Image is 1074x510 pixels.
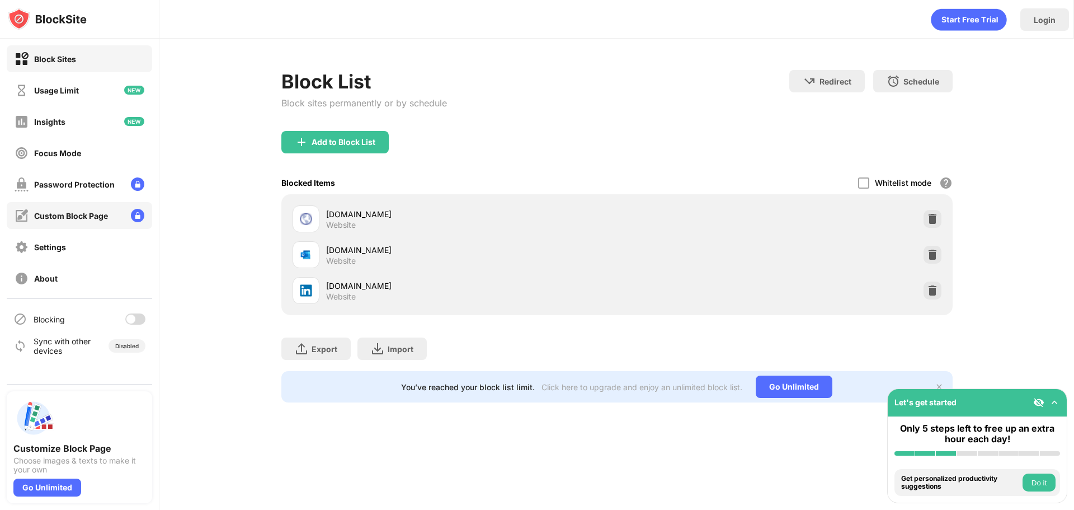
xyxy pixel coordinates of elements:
[15,209,29,223] img: customize-block-page-off.svg
[326,280,617,292] div: [DOMAIN_NAME]
[903,77,939,86] div: Schedule
[326,208,617,220] div: [DOMAIN_NAME]
[34,54,76,64] div: Block Sites
[13,312,27,326] img: blocking-icon.svg
[34,211,108,221] div: Custom Block Page
[34,86,79,95] div: Usage Limit
[34,242,66,252] div: Settings
[281,97,447,109] div: Block sites permanently or by schedule
[15,177,29,191] img: password-protection-off.svg
[281,178,335,188] div: Blocked Items
[15,146,29,160] img: focus-off.svg
[15,272,29,286] img: about-off.svg
[931,8,1007,31] div: animation
[8,8,87,30] img: logo-blocksite.svg
[15,115,29,129] img: insights-off.svg
[124,117,144,126] img: new-icon.svg
[894,397,957,407] div: Let's get started
[326,292,356,302] div: Website
[901,475,1020,491] div: Get personalized productivity suggestions
[326,244,617,256] div: [DOMAIN_NAME]
[34,336,91,355] div: Sync with other devices
[15,83,29,97] img: time-usage-off.svg
[894,423,1060,445] div: Only 5 steps left to free up an extra hour each day!
[401,382,535,392] div: You’ve reached your block list limit.
[131,177,144,191] img: lock-menu.svg
[13,479,81,497] div: Go Unlimited
[34,180,115,189] div: Password Protection
[13,443,145,454] div: Customize Block Page
[34,315,65,324] div: Blocking
[34,274,58,283] div: About
[34,148,81,158] div: Focus Mode
[312,344,337,354] div: Export
[34,117,65,127] div: Insights
[124,86,144,95] img: new-icon.svg
[299,284,313,297] img: favicons
[1023,474,1056,492] button: Do it
[299,212,313,226] img: favicons
[281,70,447,93] div: Block List
[131,209,144,222] img: lock-menu.svg
[541,382,742,392] div: Click here to upgrade and enjoy an unlimited block list.
[935,382,944,391] img: x-button.svg
[326,220,356,230] div: Website
[13,339,27,353] img: sync-icon.svg
[15,52,29,66] img: block-on.svg
[13,398,54,438] img: push-custom-page.svg
[819,77,851,86] div: Redirect
[115,343,139,349] div: Disabled
[875,178,931,188] div: Whitelist mode
[13,456,145,474] div: Choose images & texts to make it your own
[1049,397,1060,408] img: omni-setup-toggle.svg
[326,256,356,266] div: Website
[299,248,313,261] img: favicons
[1034,15,1056,25] div: Login
[312,138,375,147] div: Add to Block List
[15,240,29,254] img: settings-off.svg
[388,344,413,354] div: Import
[756,376,832,398] div: Go Unlimited
[1033,397,1044,408] img: eye-not-visible.svg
